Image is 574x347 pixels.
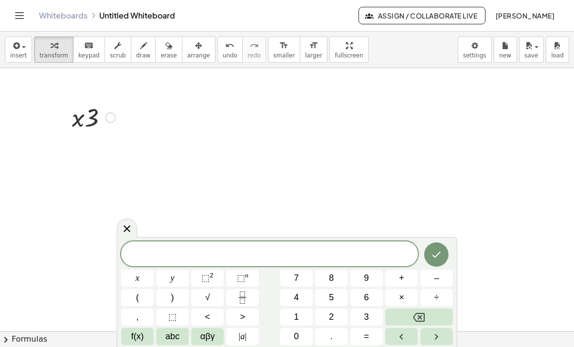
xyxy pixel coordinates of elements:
button: , [121,309,154,326]
button: redoredo [242,37,266,63]
span: Assign / Collaborate Live [367,11,477,20]
span: = [364,330,369,343]
button: Toggle navigation [12,8,27,23]
span: 5 [329,291,334,304]
span: [PERSON_NAME] [495,11,555,20]
button: insert [5,37,32,63]
button: 6 [350,289,383,306]
sup: 2 [210,272,214,279]
button: x [121,270,154,287]
button: Greek alphabet [191,328,224,345]
span: + [399,272,404,285]
span: ⬚ [201,273,210,283]
button: draw [131,37,156,63]
button: Less than [191,309,224,326]
span: . [330,330,333,343]
i: redo [250,40,259,52]
button: [PERSON_NAME] [487,7,562,24]
button: scrub [105,37,131,63]
span: 2 [329,310,334,324]
i: format_size [279,40,288,52]
span: 1 [294,310,299,324]
span: 7 [294,272,299,285]
button: arrange [182,37,215,63]
button: Plus [385,270,418,287]
span: ⬚ [237,273,245,283]
button: Square root [191,289,224,306]
span: new [499,52,511,59]
span: ⬚ [168,310,177,324]
span: load [551,52,564,59]
span: fullscreen [335,52,363,59]
span: arrange [187,52,210,59]
span: – [434,272,439,285]
i: undo [225,40,234,52]
span: | [239,331,241,341]
span: transform [39,52,68,59]
button: undoundo [217,37,243,63]
span: , [136,310,139,324]
button: Done [424,242,448,267]
span: larger [305,52,322,59]
span: keypad [78,52,100,59]
button: Fraction [226,289,259,306]
button: 0 [280,328,313,345]
button: Functions [121,328,154,345]
button: Squared [191,270,224,287]
button: keyboardkeypad [73,37,105,63]
button: format_sizelarger [300,37,327,63]
button: save [519,37,544,63]
span: ( [136,291,139,304]
button: Placeholder [156,309,189,326]
button: Superscript [226,270,259,287]
sup: n [245,272,249,279]
i: format_size [309,40,318,52]
span: erase [161,52,177,59]
button: 9 [350,270,383,287]
span: 4 [294,291,299,304]
button: Absolute value [226,328,259,345]
button: Minus [420,270,453,287]
button: Greater than [226,309,259,326]
span: redo [248,52,261,59]
button: format_sizesmaller [268,37,300,63]
span: a [239,330,247,343]
span: y [171,272,175,285]
button: 5 [315,289,348,306]
button: load [546,37,569,63]
button: 7 [280,270,313,287]
button: 2 [315,309,348,326]
button: Equals [350,328,383,345]
span: 0 [294,330,299,343]
span: scrub [110,52,126,59]
button: Times [385,289,418,306]
button: Divide [420,289,453,306]
button: Assign / Collaborate Live [359,7,485,24]
span: 6 [364,291,369,304]
button: y [156,270,189,287]
span: 9 [364,272,369,285]
button: Left arrow [385,328,418,345]
a: Whiteboards [39,11,88,20]
button: erase [155,37,182,63]
span: > [240,310,245,324]
button: ) [156,289,189,306]
span: √ [205,291,210,304]
span: 3 [364,310,369,324]
button: Backspace [385,309,453,326]
span: undo [223,52,237,59]
button: . [315,328,348,345]
button: fullscreen [329,37,368,63]
button: transform [34,37,73,63]
span: ) [171,291,174,304]
button: 4 [280,289,313,306]
span: draw [136,52,151,59]
span: αβγ [200,330,215,343]
button: Right arrow [420,328,453,345]
button: new [494,37,517,63]
button: settings [458,37,492,63]
span: smaller [273,52,295,59]
span: abc [165,330,179,343]
span: insert [10,52,27,59]
button: Alphabet [156,328,189,345]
